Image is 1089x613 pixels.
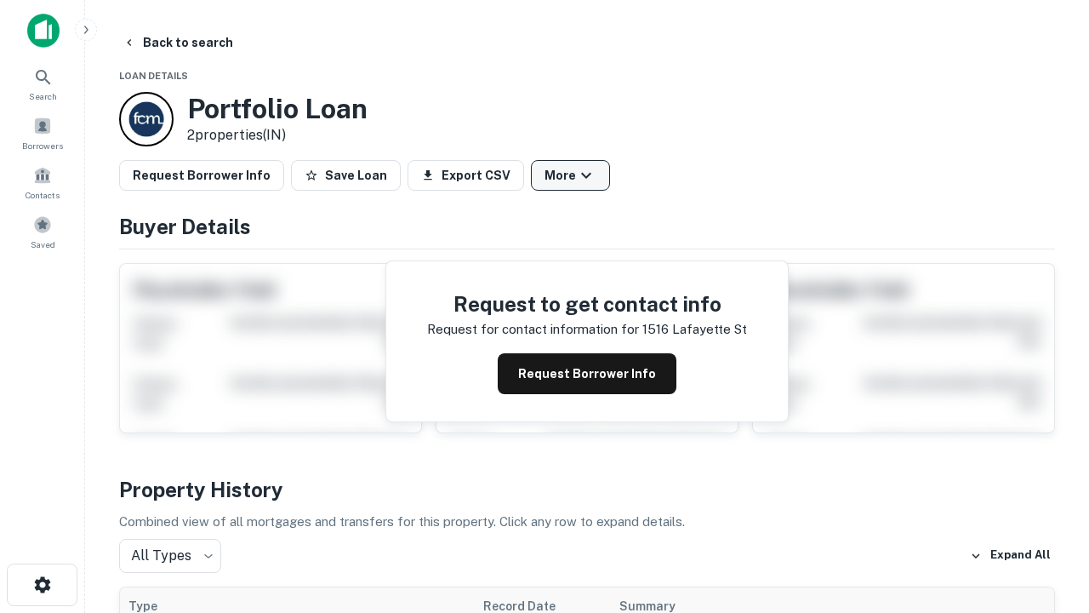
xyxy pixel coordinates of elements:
button: Expand All [966,543,1055,569]
button: Save Loan [291,160,401,191]
span: Saved [31,238,55,251]
a: Borrowers [5,110,80,156]
p: 1516 lafayette st [642,319,747,340]
button: Back to search [116,27,240,58]
a: Contacts [5,159,80,205]
p: 2 properties (IN) [187,125,368,146]
span: Search [29,89,57,103]
button: More [531,160,610,191]
a: Saved [5,209,80,255]
p: Combined view of all mortgages and transfers for this property. Click any row to expand details. [119,512,1055,532]
h3: Portfolio Loan [187,93,368,125]
h4: Request to get contact info [427,289,747,319]
button: Request Borrower Info [498,353,676,394]
h4: Property History [119,474,1055,505]
span: Contacts [26,188,60,202]
span: Loan Details [119,71,188,81]
button: Request Borrower Info [119,160,284,191]
div: All Types [119,539,221,573]
button: Export CSV [408,160,524,191]
p: Request for contact information for [427,319,639,340]
h4: Buyer Details [119,211,1055,242]
img: capitalize-icon.png [27,14,60,48]
iframe: Chat Widget [1004,477,1089,559]
a: Search [5,60,80,106]
span: Borrowers [22,139,63,152]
